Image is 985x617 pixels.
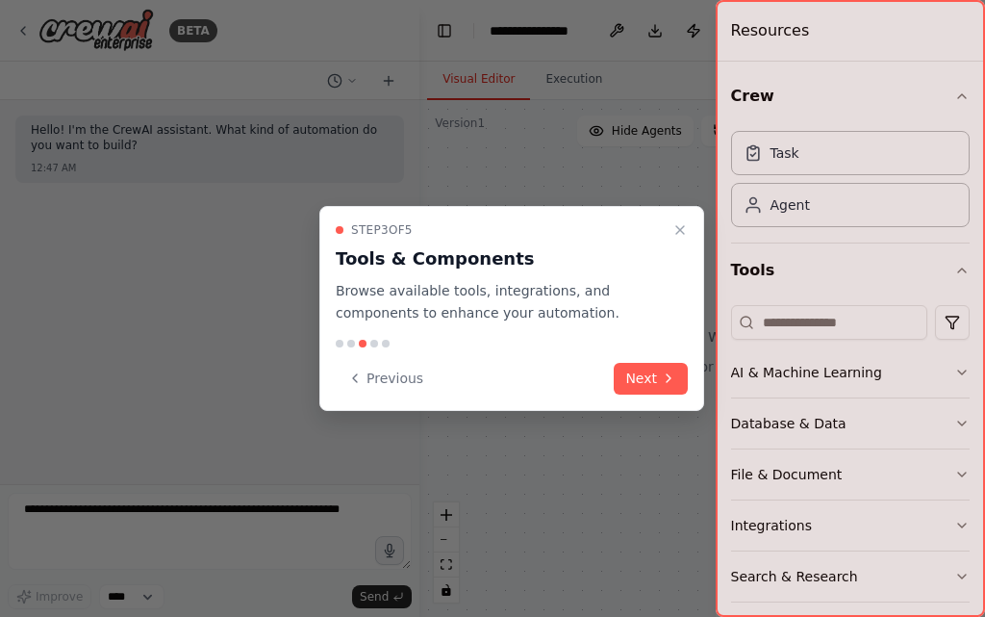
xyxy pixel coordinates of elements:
[614,363,688,395] button: Next
[431,17,458,44] button: Hide left sidebar
[336,280,665,324] p: Browse available tools, integrations, and components to enhance your automation.
[336,245,665,272] h3: Tools & Components
[669,219,692,242] button: Close walkthrough
[351,222,413,238] span: Step 3 of 5
[336,363,435,395] button: Previous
